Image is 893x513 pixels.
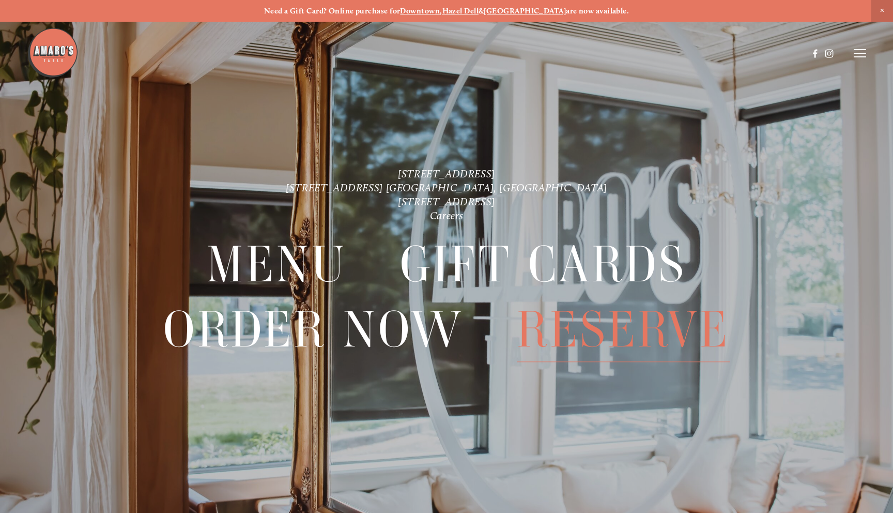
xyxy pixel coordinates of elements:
[398,168,495,180] a: [STREET_ADDRESS]
[400,232,686,297] span: Gift Cards
[566,6,629,16] strong: are now available.
[398,195,495,208] a: [STREET_ADDRESS]
[479,6,484,16] strong: &
[440,6,442,16] strong: ,
[430,209,463,222] a: Careers
[207,232,346,296] a: Menu
[400,232,686,296] a: Gift Cards
[400,6,440,16] a: Downtown
[27,27,79,79] img: Amaro's Table
[207,232,346,297] span: Menu
[286,182,607,194] a: [STREET_ADDRESS] [GEOGRAPHIC_DATA], [GEOGRAPHIC_DATA]
[517,298,730,362] a: Reserve
[264,6,401,16] strong: Need a Gift Card? Online purchase for
[163,298,464,362] a: Order Now
[484,6,566,16] a: [GEOGRAPHIC_DATA]
[442,6,479,16] a: Hazel Dell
